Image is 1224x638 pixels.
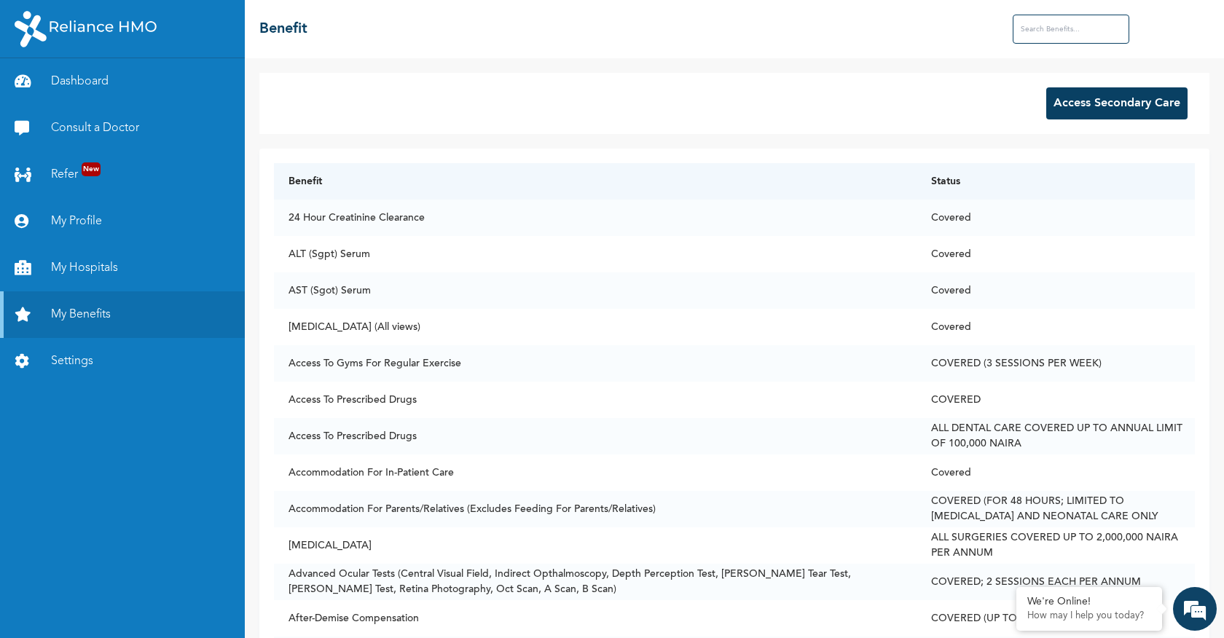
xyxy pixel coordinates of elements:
[15,11,157,47] img: RelianceHMO's Logo
[7,443,278,494] textarea: Type your message and hit 'Enter'
[1013,15,1129,44] input: Search Benefits...
[274,345,917,382] td: Access To Gyms For Regular Exercise
[274,382,917,418] td: Access To Prescribed Drugs
[27,73,59,109] img: d_794563401_company_1708531726252_794563401
[274,236,917,272] td: ALT (Sgpt) Serum
[274,272,917,309] td: AST (Sgot) Serum
[274,163,917,200] th: Benefit
[143,494,278,539] div: FAQs
[259,18,307,40] h2: Benefit
[76,82,245,101] div: Chat with us now
[1027,610,1151,622] p: How may I help you today?
[274,309,917,345] td: [MEDICAL_DATA] (All views)
[274,527,917,564] td: [MEDICAL_DATA]
[274,564,917,600] td: Advanced Ocular Tests (Central Visual Field, Indirect Opthalmoscopy, Depth Perception Test, [PERS...
[917,491,1195,527] td: COVERED (FOR 48 HOURS; LIMITED TO [MEDICAL_DATA] AND NEONATAL CARE ONLY
[917,345,1195,382] td: COVERED (3 SESSIONS PER WEEK)
[7,519,143,529] span: Conversation
[239,7,274,42] div: Minimize live chat window
[917,527,1195,564] td: ALL SURGERIES COVERED UP TO 2,000,000 NAIRA PER ANNUM
[85,206,201,353] span: We're online!
[917,418,1195,454] td: ALL DENTAL CARE COVERED UP TO ANNUAL LIMIT OF 100,000 NAIRA
[274,600,917,637] td: After-Demise Compensation
[917,272,1195,309] td: Covered
[917,564,1195,600] td: COVERED; 2 SESSIONS EACH PER ANNUM
[274,454,917,491] td: Accommodation For In-Patient Care
[917,454,1195,491] td: Covered
[917,236,1195,272] td: Covered
[917,163,1195,200] th: Status
[917,200,1195,236] td: Covered
[274,491,917,527] td: Accommodation For Parents/Relatives (Excludes Feeding For Parents/Relatives)
[1027,596,1151,608] div: We're Online!
[274,418,917,454] td: Access To Prescribed Drugs
[917,309,1195,345] td: Covered
[274,200,917,236] td: 24 Hour Creatinine Clearance
[82,162,101,176] span: New
[1046,87,1188,119] button: Access Secondary Care
[917,600,1195,637] td: COVERED (UP TO 200,000 NAIRA LIMIT)
[917,382,1195,418] td: COVERED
